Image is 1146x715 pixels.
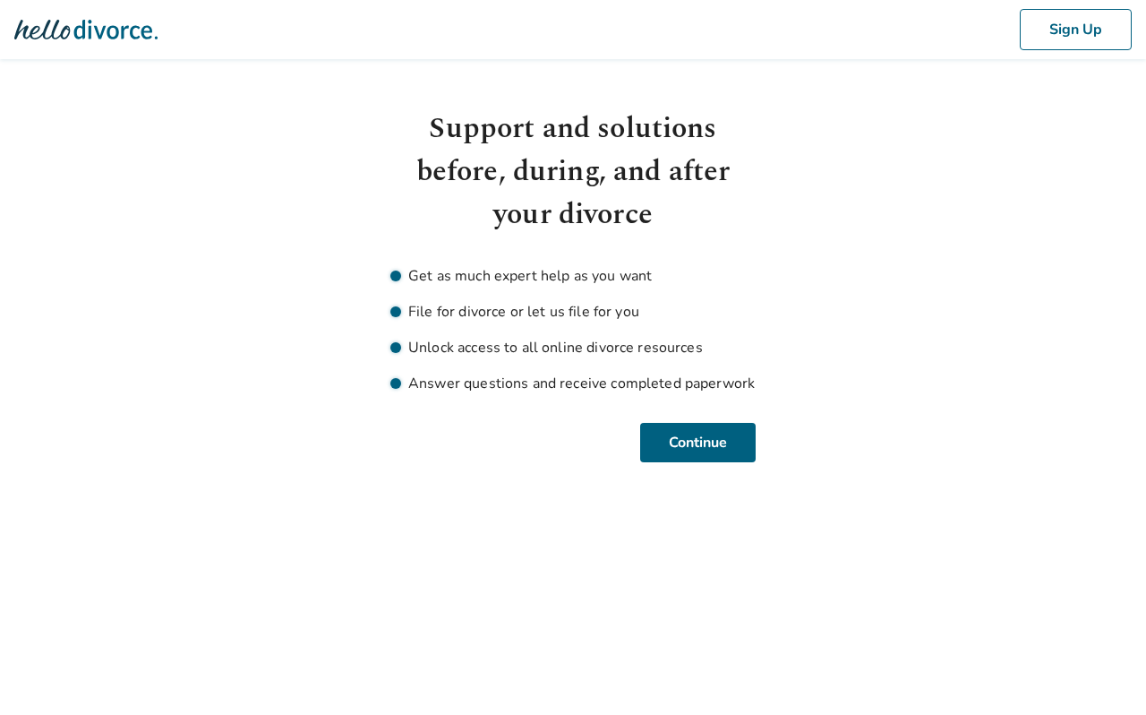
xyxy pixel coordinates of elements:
[640,423,756,462] button: Continue
[390,301,756,323] li: File for divorce or let us file for you
[390,337,756,358] li: Unlock access to all online divorce resources
[14,12,158,47] img: Hello Divorce Logo
[1020,9,1132,50] button: Sign Up
[390,373,756,394] li: Answer questions and receive completed paperwork
[390,108,756,237] h1: Support and solutions before, during, and after your divorce
[390,265,756,287] li: Get as much expert help as you want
